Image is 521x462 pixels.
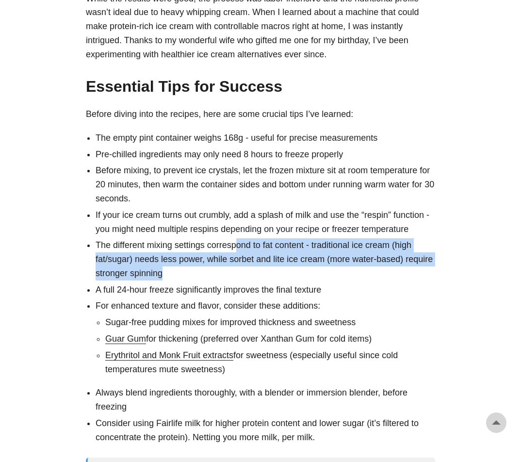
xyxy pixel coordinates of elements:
li: The empty pint container weighs 168g - useful for precise measurements [96,131,435,145]
h2: Essential Tips for Success [86,77,435,96]
a: go to top [486,412,506,433]
li: for sweetness (especially useful since cold temperatures mute sweetness) [105,348,435,377]
li: for thickening (preferred over Xanthan Gum for cold items) [105,332,435,346]
li: For enhanced texture and flavor, consider these additions: [96,299,435,376]
li: Pre-chilled ingredients may only need 8 hours to freeze properly [96,148,435,162]
li: Consider using Fairlife milk for higher protein content and lower sugar (it’s filtered to concent... [96,416,435,445]
li: Always blend ingredients thoroughly, with a blender or immersion blender, before freezing [96,386,435,414]
li: If your ice cream turns out crumbly, add a splash of milk and use the “respin” function - you mig... [96,208,435,236]
a: Erythritol and Monk Fruit extracts [105,350,233,360]
p: Before diving into the recipes, here are some crucial tips I’ve learned: [86,107,435,121]
li: Sugar-free pudding mixes for improved thickness and sweetness [105,315,435,330]
li: The different mixing settings correspond to fat content - traditional ice cream (high fat/sugar) ... [96,238,435,280]
li: A full 24-hour freeze significantly improves the final texture [96,283,435,297]
a: Guar Gum [105,334,146,344]
li: Before mixing, to prevent ice crystals, let the frozen mixture sit at room temperature for 20 min... [96,164,435,205]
